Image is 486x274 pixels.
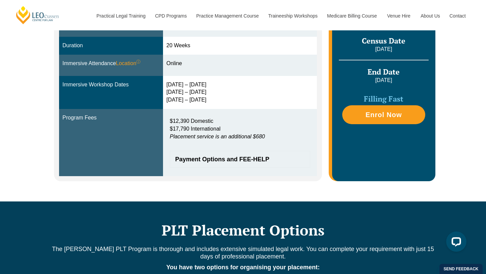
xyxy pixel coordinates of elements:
span: Census Date [362,36,405,46]
span: Enrol Now [366,111,402,118]
a: Practice Management Course [191,1,263,30]
span: End Date [368,67,400,77]
span: Payment Options and FEE-HELP [175,156,298,162]
p: [DATE] [339,46,429,53]
span: Filling Fast [364,94,403,104]
div: [DATE] – [DATE] [DATE] – [DATE] [DATE] – [DATE] [166,81,314,104]
iframe: LiveChat chat widget [441,229,469,257]
div: Immersive Attendance [62,60,160,67]
a: Medicare Billing Course [322,1,382,30]
span: Location [116,60,140,67]
div: 20 Weeks [166,42,314,50]
div: Program Fees [62,114,160,122]
div: Duration [62,42,160,50]
div: Immersive Workshop Dates [62,81,160,89]
a: [PERSON_NAME] Centre for Law [15,5,60,25]
a: CPD Programs [150,1,191,30]
a: Traineeship Workshops [263,1,322,30]
p: The [PERSON_NAME] PLT Program is thorough and includes extensive simulated legal work. You can co... [51,245,435,260]
a: Enrol Now [342,105,425,124]
strong: You have two options for organising your placement: [166,264,320,271]
p: [DATE] [339,77,429,84]
a: Venue Hire [382,1,415,30]
em: Placement service is an additional $680 [170,134,265,139]
a: Practical Legal Training [91,1,150,30]
span: $17,790 International [170,126,220,132]
a: Contact [444,1,471,30]
span: $12,390 Domestic [170,118,213,124]
div: Online [166,60,314,67]
h2: PLT Placement Options [51,222,435,239]
sup: ⓘ [136,59,140,64]
a: About Us [415,1,444,30]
